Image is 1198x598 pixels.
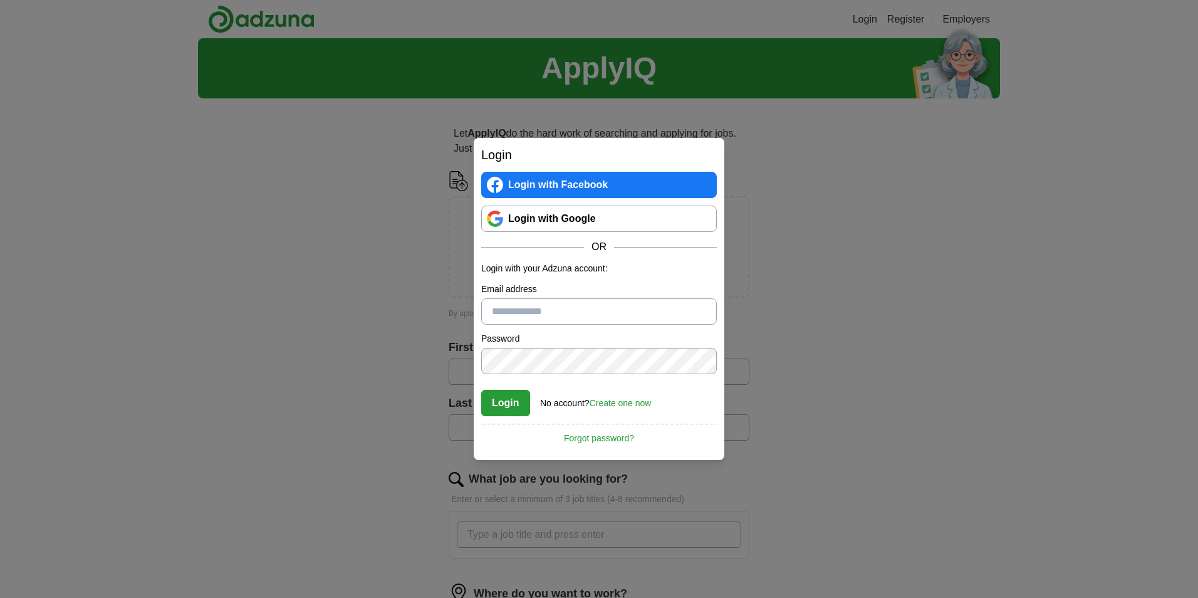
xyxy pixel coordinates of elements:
h2: Login [481,145,717,164]
a: Forgot password? [481,424,717,445]
label: Email address [481,283,717,296]
button: Login [481,390,530,416]
a: Create one now [590,398,652,408]
p: Login with your Adzuna account: [481,262,717,275]
div: No account? [540,389,651,410]
label: Password [481,332,717,345]
a: Login with Facebook [481,172,717,198]
a: Login with Google [481,206,717,232]
span: OR [584,239,614,254]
